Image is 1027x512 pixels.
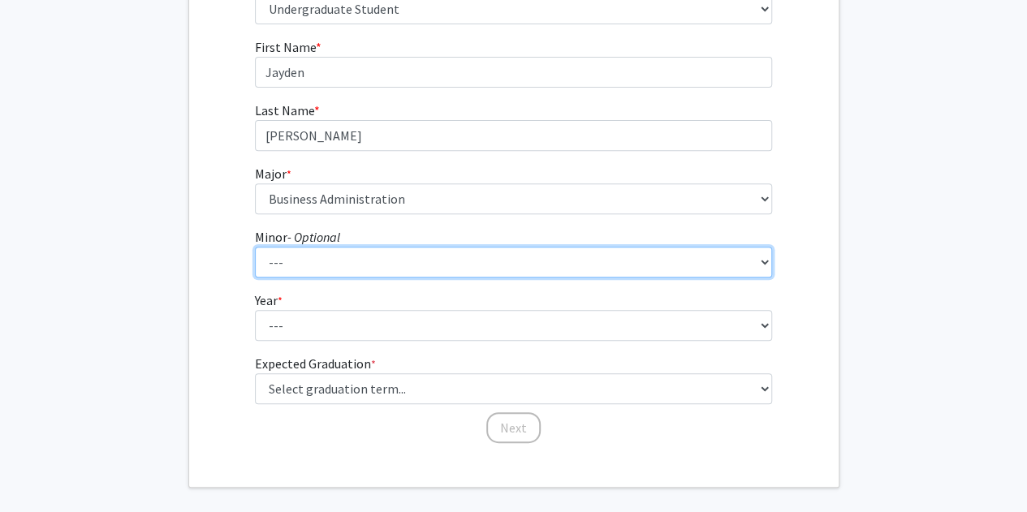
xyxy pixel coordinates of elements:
iframe: Chat [12,439,69,500]
label: Major [255,164,291,183]
span: Last Name [255,102,314,118]
label: Minor [255,227,340,247]
label: Expected Graduation [255,354,376,373]
i: - Optional [287,229,340,245]
label: Year [255,290,283,310]
button: Next [486,412,541,443]
span: First Name [255,39,316,55]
